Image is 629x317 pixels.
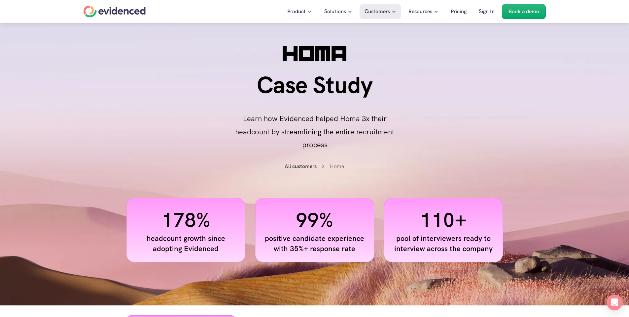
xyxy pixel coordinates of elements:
[330,162,344,171] p: Homa
[474,4,500,19] a: Sign In
[262,206,367,234] h4: 99%
[84,6,146,18] a: Home
[391,206,496,234] h4: 110+
[262,234,367,254] h4: positive candidate experience with 35%+ response rate
[183,71,447,99] h1: Case Study
[232,112,397,152] p: Learn how Evidenced helped Homa 3x their headcount by streamlining the entire recruitment process
[451,7,467,16] p: Pricing
[287,7,306,16] p: Product
[607,294,622,310] div: Open Intercom Messenger
[508,7,539,16] p: Book a demo
[133,206,239,234] h4: 178%
[502,4,546,19] a: Book a demo
[479,7,495,16] p: Sign In
[324,7,346,16] p: Solutions
[446,4,472,19] a: Pricing
[133,234,239,254] h4: headcount growth since adopting Evidenced
[285,163,317,170] a: All customers
[391,234,496,254] h4: pool of interviewers ready to interview across the company
[408,7,432,16] p: Resources
[365,7,390,16] p: Customers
